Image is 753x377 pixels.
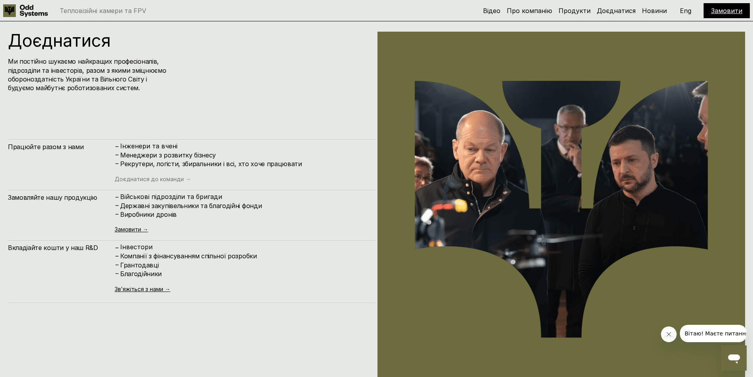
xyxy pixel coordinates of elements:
iframe: Закрыть сообщение [661,326,677,342]
h4: – [115,243,119,252]
h4: Вкладіайте кошти у наш R&D [8,243,115,252]
h4: – [115,210,119,218]
h4: Грантодавці [120,261,368,269]
a: Про компанію [507,7,552,15]
h4: – [115,193,119,201]
h4: Замовляйте нашу продукцію [8,193,115,202]
iframe: Кнопка запуска окна обмена сообщениями [721,345,747,371]
span: Вітаю! Маєте питання? [5,6,72,12]
h4: Працюйте разом з нами [8,142,115,151]
a: Замовити [711,7,742,15]
p: Eng [680,8,691,14]
h4: – [115,150,119,159]
h4: – [115,260,119,269]
a: Відео [483,7,500,15]
a: Доєднатися до команди → [115,176,191,182]
iframe: Сообщение от компании [680,325,747,342]
h4: – [115,201,119,210]
h1: Доєднатися [8,32,246,49]
a: Зв’яжіться з нами → [115,286,170,292]
a: Доєднатися [597,7,636,15]
h4: Компанії з фінансуванням спільної розробки [120,252,368,260]
p: Інвестори [120,243,368,251]
h4: – [115,269,119,278]
p: Військові підрозділи та бригади [120,193,368,201]
p: Тепловізійні камери та FPV [60,8,146,14]
a: Продукти [559,7,591,15]
h4: Благодійники [120,269,368,278]
h4: Державні закупівельники та благодійні фонди [120,201,368,210]
h4: Рекрутери, логісти, збиральники і всі, хто хоче працювати [120,159,368,168]
h4: Виробники дронів [120,210,368,219]
h4: – [115,159,119,168]
h4: Ми постійно шукаємо найкращих професіоналів, підрозділи та інвесторів, разом з якими зміцнюємо об... [8,57,167,93]
h4: Менеджери з розвитку бізнесу [120,151,368,159]
h4: – [115,251,119,260]
h4: – [115,142,119,151]
a: Замовити → [115,226,148,233]
a: Новини [642,7,667,15]
p: Інженери та вчені [120,142,368,150]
